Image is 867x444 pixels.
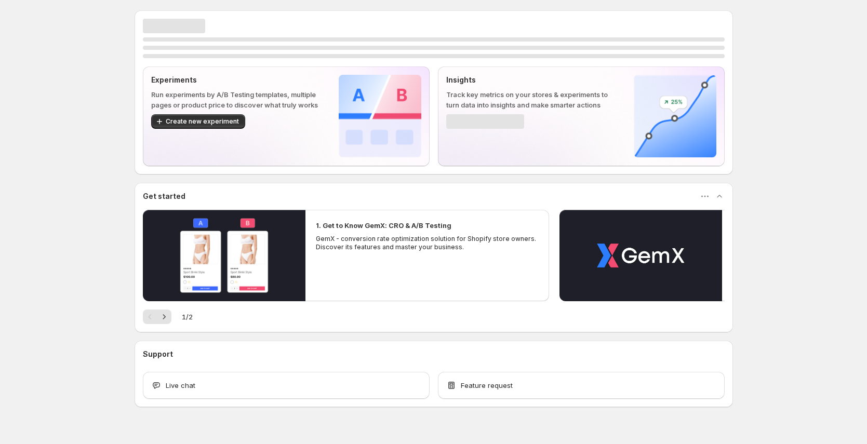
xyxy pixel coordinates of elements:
[151,89,322,110] p: Run experiments by A/B Testing templates, multiple pages or product price to discover what truly ...
[143,191,185,201] h3: Get started
[634,75,716,157] img: Insights
[143,349,173,359] h3: Support
[166,117,239,126] span: Create new experiment
[316,235,539,251] p: GemX - conversion rate optimization solution for Shopify store owners. Discover its features and ...
[446,89,617,110] p: Track key metrics on your stores & experiments to turn data into insights and make smarter actions
[559,210,722,301] button: Play video
[151,114,245,129] button: Create new experiment
[151,75,322,85] p: Experiments
[461,380,513,391] span: Feature request
[157,310,171,324] button: Next
[316,220,451,231] h2: 1. Get to Know GemX: CRO & A/B Testing
[446,75,617,85] p: Insights
[166,380,195,391] span: Live chat
[339,75,421,157] img: Experiments
[143,210,305,301] button: Play video
[182,312,193,322] span: 1 / 2
[143,310,171,324] nav: Pagination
